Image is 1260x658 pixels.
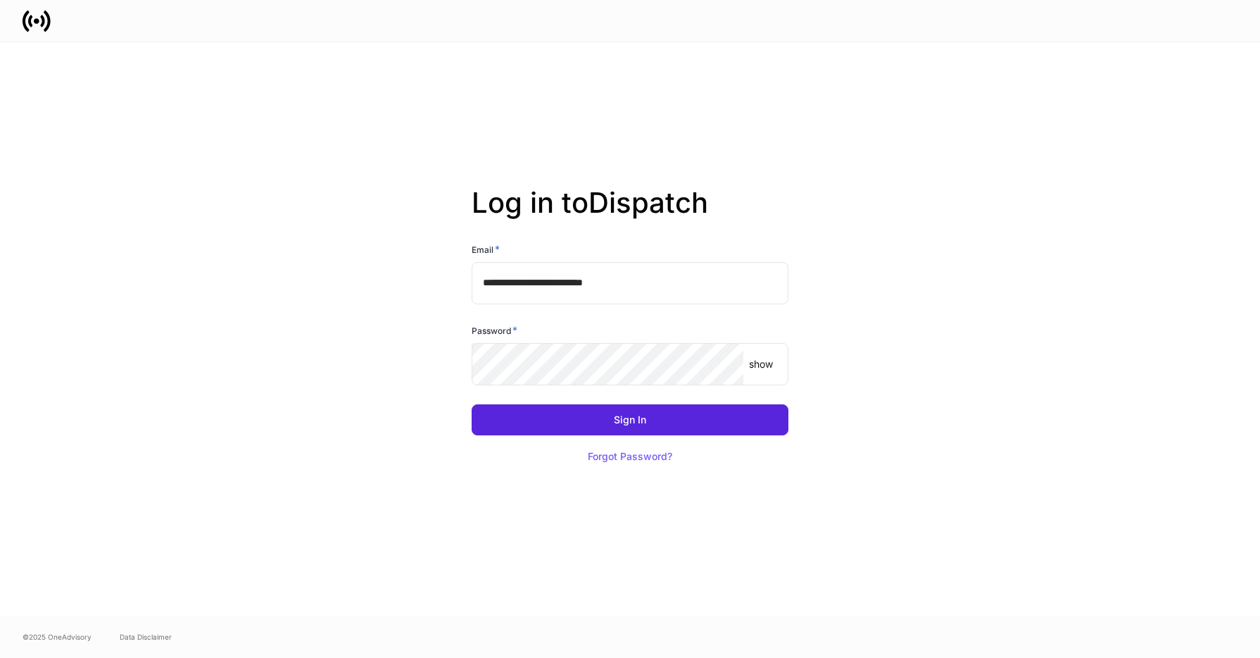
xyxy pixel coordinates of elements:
button: Forgot Password? [570,441,690,472]
h2: Log in to Dispatch [472,186,788,242]
span: © 2025 OneAdvisory [23,631,92,643]
h6: Email [472,242,500,256]
h6: Password [472,323,517,337]
button: Sign In [472,404,788,435]
div: Forgot Password? [588,452,672,461]
a: Data Disclaimer [120,631,172,643]
p: show [749,357,773,371]
div: Sign In [614,415,646,425]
